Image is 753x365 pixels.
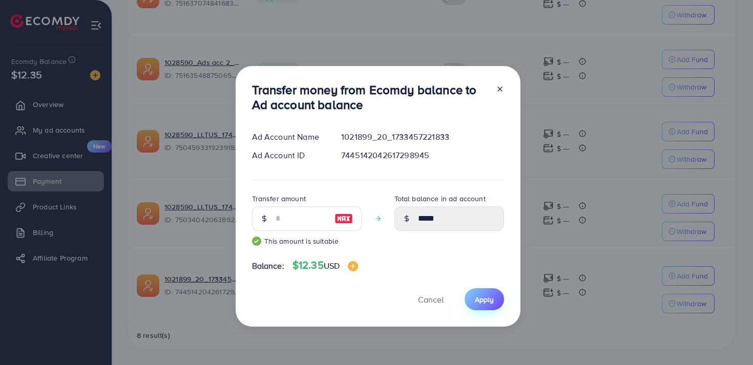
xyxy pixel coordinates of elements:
span: USD [324,260,340,271]
img: guide [252,237,261,246]
div: Ad Account ID [244,149,333,161]
div: 1021899_20_1733457221833 [333,131,512,143]
div: Ad Account Name [244,131,333,143]
span: Cancel [418,294,444,305]
button: Apply [465,288,504,310]
iframe: Chat [709,319,745,357]
span: Balance: [252,260,284,272]
img: image [348,261,358,271]
span: Apply [475,294,494,305]
h5: Request withdraw success! [631,18,738,32]
h4: $12.35 [292,259,358,272]
h3: Transfer money from Ecomdy balance to Ad account balance [252,82,488,112]
small: This amount is suitable [252,236,362,246]
img: image [334,212,353,225]
label: Total balance in ad account [394,194,486,204]
label: Transfer amount [252,194,306,204]
button: Cancel [405,288,456,310]
div: 7445142042617298945 [333,149,512,161]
